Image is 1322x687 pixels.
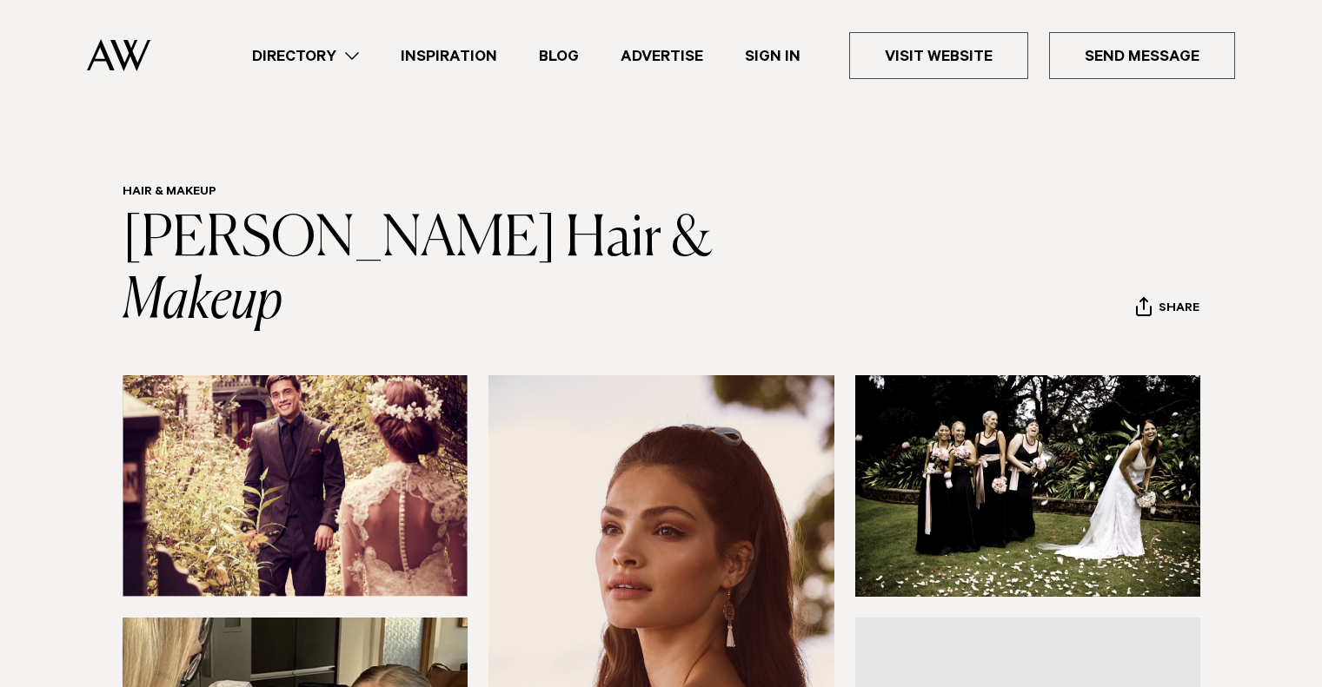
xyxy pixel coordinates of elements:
button: Share [1135,296,1200,322]
a: Inspiration [380,44,518,68]
a: Visit Website [849,32,1028,79]
a: Send Message [1049,32,1235,79]
a: Advertise [600,44,724,68]
a: Directory [231,44,380,68]
a: Sign In [724,44,821,68]
span: Share [1159,301,1199,318]
img: Auckland Weddings Logo [87,39,150,71]
a: Hair & Makeup [123,186,216,200]
a: Blog [518,44,600,68]
a: [PERSON_NAME] Hair & Makeup [123,212,721,330]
